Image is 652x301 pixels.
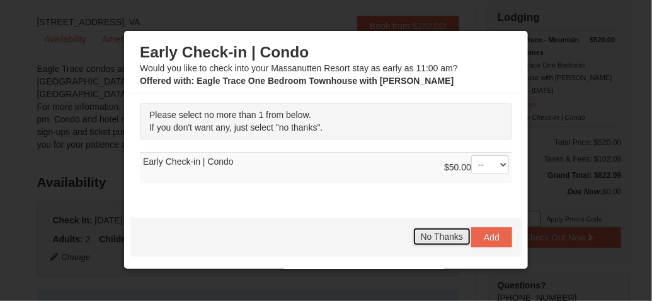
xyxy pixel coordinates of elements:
[140,76,454,86] strong: : Eagle Trace One Bedroom Townhouse with [PERSON_NAME]
[444,155,509,180] div: $50.00
[140,152,512,183] td: Early Check-in | Condo
[149,110,311,120] span: Please select no more than 1 from below.
[484,232,500,242] span: Add
[413,227,471,246] button: No Thanks
[140,43,512,87] div: Would you like to check into your Massanutten Resort stay as early as 11:00 am?
[140,43,512,62] h3: Early Check-in | Condo
[471,227,512,247] button: Add
[140,76,192,86] span: Offered with
[421,232,463,242] span: No Thanks
[149,122,323,133] span: If you don't want any, just select "no thanks".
